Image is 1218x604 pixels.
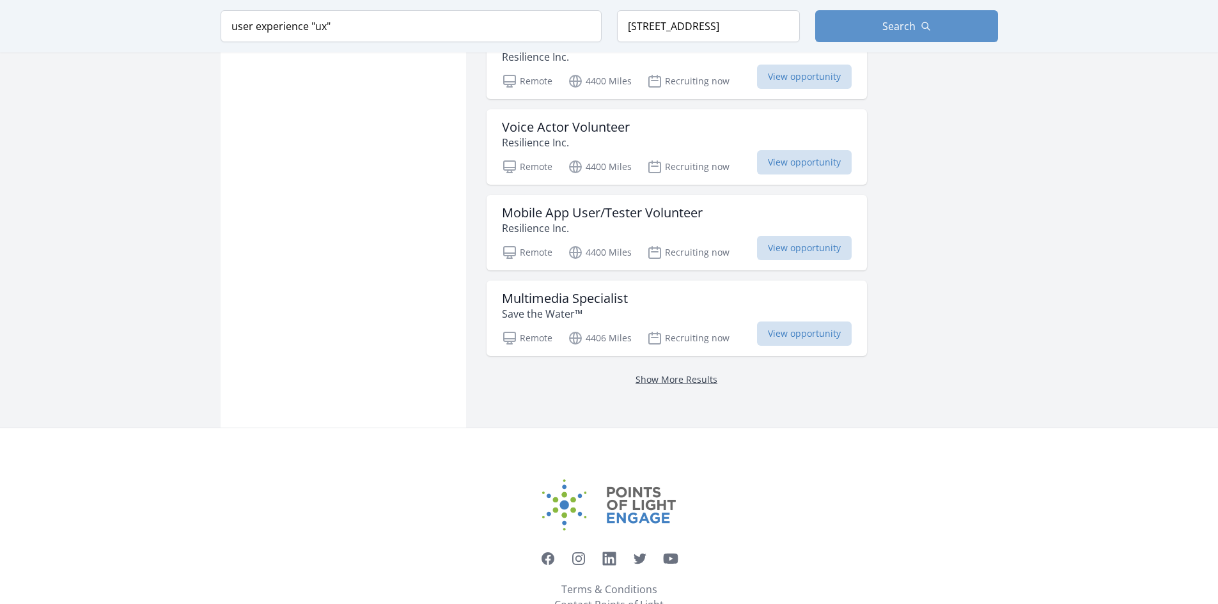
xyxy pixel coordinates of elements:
a: Multimedia Specialist Save the Water™ Remote 4406 Miles Recruiting now View opportunity [487,281,867,356]
p: 4400 Miles [568,74,632,89]
h3: Voice Actor Volunteer [502,120,630,135]
p: 4400 Miles [568,159,632,174]
a: Voice Actor Volunteer Resilience Inc. Remote 4400 Miles Recruiting now View opportunity [487,109,867,185]
input: Keyword [221,10,602,42]
a: Mobile App User/Tester Volunteer Resilience Inc. Remote 4400 Miles Recruiting now View opportunity [487,195,867,270]
p: Resilience Inc. [502,135,630,150]
p: Remote [502,245,552,260]
a: Terms & Conditions [561,582,657,597]
p: 4400 Miles [568,245,632,260]
p: Resilience Inc. [502,221,703,236]
p: Resilience Inc. [502,49,726,65]
p: Recruiting now [647,159,730,174]
input: Location [617,10,800,42]
a: Web Team Project Manager Volunteer Resilience Inc. Remote 4400 Miles Recruiting now View opportunity [487,24,867,99]
span: View opportunity [757,65,852,89]
p: Recruiting now [647,330,730,346]
span: View opportunity [757,150,852,174]
span: View opportunity [757,321,852,346]
p: Remote [502,330,552,346]
p: Save the Water™ [502,306,628,321]
p: Remote [502,159,552,174]
span: View opportunity [757,236,852,260]
h3: Mobile App User/Tester Volunteer [502,205,703,221]
a: Show More Results [636,373,717,385]
p: Remote [502,74,552,89]
p: Recruiting now [647,245,730,260]
button: Search [815,10,998,42]
img: Points of Light Engage [542,479,676,530]
p: 4406 Miles [568,330,632,346]
h3: Multimedia Specialist [502,291,628,306]
p: Recruiting now [647,74,730,89]
span: Search [882,19,916,34]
